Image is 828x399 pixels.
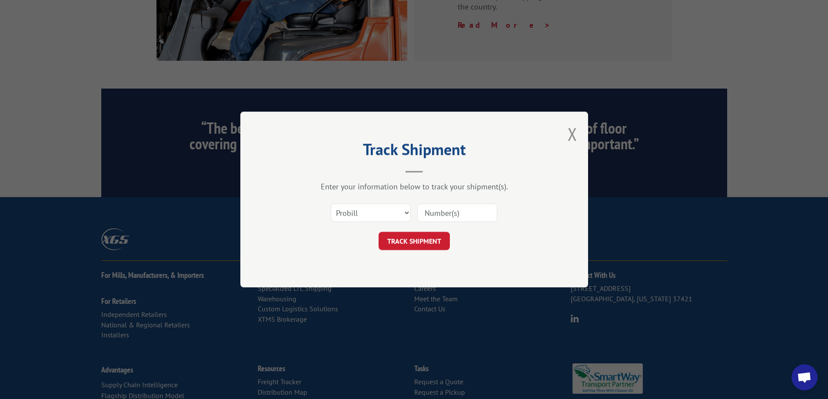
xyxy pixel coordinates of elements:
input: Number(s) [417,204,497,222]
h2: Track Shipment [284,143,545,160]
div: Enter your information below to track your shipment(s). [284,181,545,191]
div: Open chat [791,364,818,390]
button: TRACK SHIPMENT [379,232,450,250]
button: Close modal [568,122,577,145]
